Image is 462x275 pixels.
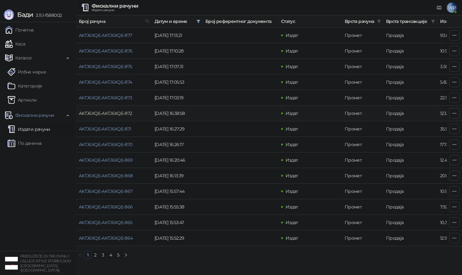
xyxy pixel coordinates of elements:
a: AKTJ6XQE-AKTJ6XQE-873 [79,95,132,101]
span: Фискални рачуни [15,109,54,122]
a: AKTJ6XQE-AKTJ6XQE-867 [79,188,133,194]
a: AKTJ6XQE-AKTJ6XQE-872 [79,110,132,116]
td: [DATE] 15:57:44 [152,184,203,199]
span: Издат [286,64,298,69]
td: AKTJ6XQE-AKTJ6XQE-866 [76,199,152,215]
td: Промет [342,59,383,74]
a: AKTJ6XQE-AKTJ6XQE-875 [79,64,132,69]
span: left [78,253,82,257]
span: filter [195,17,202,26]
th: Статус [279,15,342,28]
span: filter [377,19,381,23]
li: 1 [84,251,92,259]
a: Издати рачуни [8,123,50,136]
span: Бади [17,11,33,18]
td: Продаја [383,74,438,90]
span: filter [376,17,382,26]
a: AKTJ6XQE-AKTJ6XQE-869 [79,157,133,163]
a: AKTJ6XQE-AKTJ6XQE-870 [79,142,133,147]
td: Продаја [383,137,438,152]
td: Продаја [383,43,438,59]
td: [DATE] 16:38:58 [152,106,203,121]
td: Продаја [383,152,438,168]
td: AKTJ6XQE-AKTJ6XQE-877 [76,28,152,43]
span: Издат [286,142,298,147]
span: right [124,253,128,257]
td: Промет [342,137,383,152]
a: 4 [107,251,114,258]
td: [DATE] 16:13:39 [152,168,203,184]
th: Врста рачуна [342,15,383,28]
a: AKTJ6XQE-AKTJ6XQE-866 [79,204,133,210]
td: Промет [342,90,383,106]
td: Продаја [383,106,438,121]
td: [DATE] 17:07:31 [152,59,203,74]
a: По данима [8,137,41,150]
div: Издати рачуни [92,9,138,12]
td: Промет [342,74,383,90]
button: right [122,251,130,259]
span: Број рачуна [79,18,142,25]
li: 4 [107,251,114,259]
a: 1 [84,251,91,258]
td: [DATE] 16:26:17 [152,137,203,152]
td: [DATE] 16:27:29 [152,121,203,137]
img: Logo [4,10,14,20]
img: Artikli [8,96,15,104]
a: AKTJ6XQE-AKTJ6XQE-865 [79,220,133,225]
span: Издат [286,204,298,210]
td: AKTJ6XQE-AKTJ6XQE-876 [76,43,152,59]
span: WP [447,3,457,13]
td: Продаја [383,230,438,246]
td: Промет [342,28,383,43]
span: Издат [286,220,298,225]
span: filter [430,17,436,26]
td: Продаја [383,121,438,137]
a: Почетна [5,24,34,36]
span: Издат [286,79,298,85]
td: AKTJ6XQE-AKTJ6XQE-871 [76,121,152,137]
td: Промет [342,230,383,246]
td: Продаја [383,90,438,106]
td: [DATE] 17:03:19 [152,90,203,106]
img: 64x64-companyLogo-77b92cf4-9946-4f36-9751-bf7bb5fd2c7d.png [5,257,18,270]
a: ArtikliАртикли [8,94,37,106]
td: Промет [342,106,383,121]
span: Издат [286,173,298,179]
a: Робне марке [8,66,46,78]
td: Продаја [383,199,438,215]
td: AKTJ6XQE-AKTJ6XQE-870 [76,137,152,152]
td: Продаја [383,168,438,184]
a: AKTJ6XQE-AKTJ6XQE-874 [79,79,132,85]
td: Промет [342,121,383,137]
div: Фискални рачуни [92,4,138,9]
td: Промет [342,168,383,184]
th: Број референтног документа [203,15,279,28]
td: AKTJ6XQE-AKTJ6XQE-867 [76,184,152,199]
td: Промет [342,199,383,215]
a: AKTJ6XQE-AKTJ6XQE-868 [79,173,133,179]
td: AKTJ6XQE-AKTJ6XQE-873 [76,90,152,106]
td: AKTJ6XQE-AKTJ6XQE-874 [76,74,152,90]
span: Врста трансакције [386,18,429,25]
li: Следећа страна [122,251,130,259]
td: [DATE] 15:52:29 [152,230,203,246]
td: [DATE] 15:53:47 [152,215,203,230]
td: [DATE] 15:55:38 [152,199,203,215]
a: AKTJ6XQE-AKTJ6XQE-877 [79,32,132,38]
span: Издат [286,188,298,194]
td: Продаја [383,59,438,74]
a: 3 [100,251,107,258]
a: 2 [92,251,99,258]
span: Издат [286,48,298,54]
td: AKTJ6XQE-AKTJ6XQE-865 [76,215,152,230]
button: left [76,251,84,259]
td: AKTJ6XQE-AKTJ6XQE-875 [76,59,152,74]
li: 3 [99,251,107,259]
th: Врста трансакције [383,15,438,28]
span: 3.11.1-f588002 [33,12,62,18]
td: AKTJ6XQE-AKTJ6XQE-864 [76,230,152,246]
td: [DATE] 16:20:46 [152,152,203,168]
a: AKTJ6XQE-AKTJ6XQE-876 [79,48,133,54]
td: AKTJ6XQE-AKTJ6XQE-868 [76,168,152,184]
